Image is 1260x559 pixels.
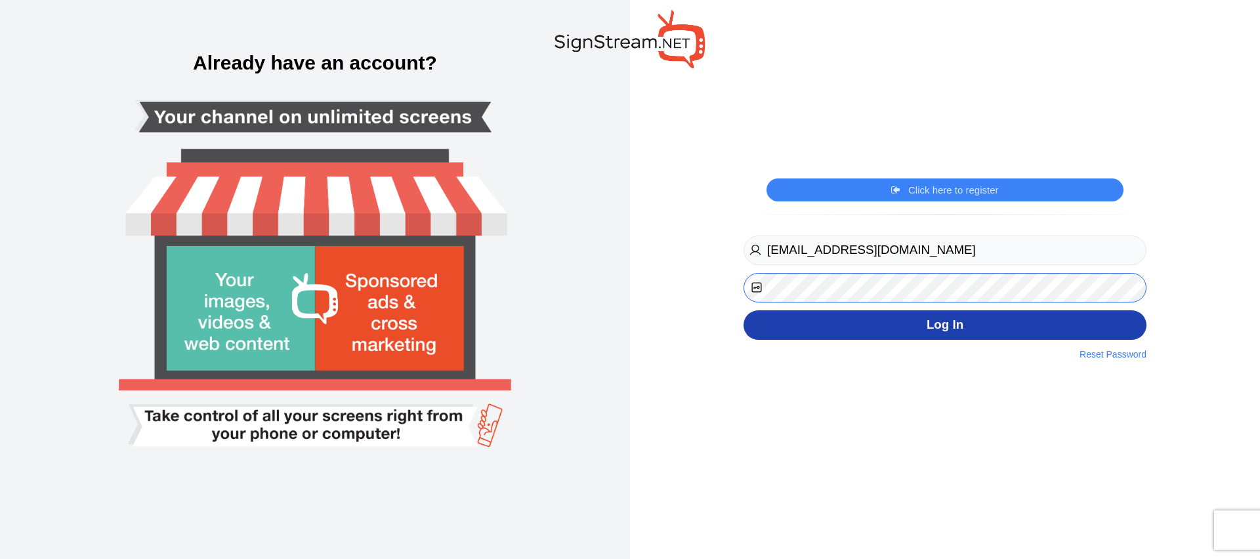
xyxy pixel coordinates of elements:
[73,10,556,549] img: Smart tv login
[891,184,998,197] a: Click here to register
[744,236,1146,265] input: Username
[555,10,705,68] img: SignStream.NET
[13,53,617,73] h3: Already have an account?
[744,310,1146,340] button: Log In
[1080,348,1146,362] a: Reset Password
[1194,496,1260,559] iframe: Chat Widget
